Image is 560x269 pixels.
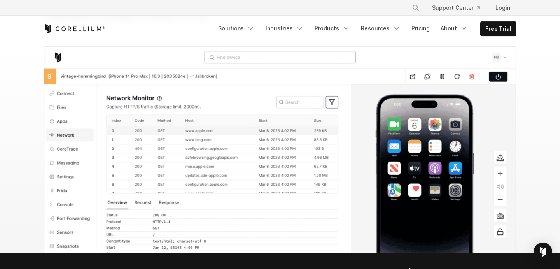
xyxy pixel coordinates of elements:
[436,21,472,35] a: About
[402,1,516,15] div: Navigation Menu
[426,1,486,15] a: Support Center
[213,21,516,36] div: Navigation Menu
[489,1,516,15] a: Login
[409,1,423,15] button: Search
[261,21,308,35] a: Industries
[310,21,355,35] a: Products
[44,24,105,33] a: Corellium Home
[213,21,259,35] a: Solutions
[534,243,552,261] div: Open Intercom Messenger
[481,22,516,36] a: Free Trial
[356,21,405,35] a: Resources
[44,46,516,253] img: Screenshot of the Corellium virtual hardware platform; network monitor section
[407,21,434,35] a: Pricing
